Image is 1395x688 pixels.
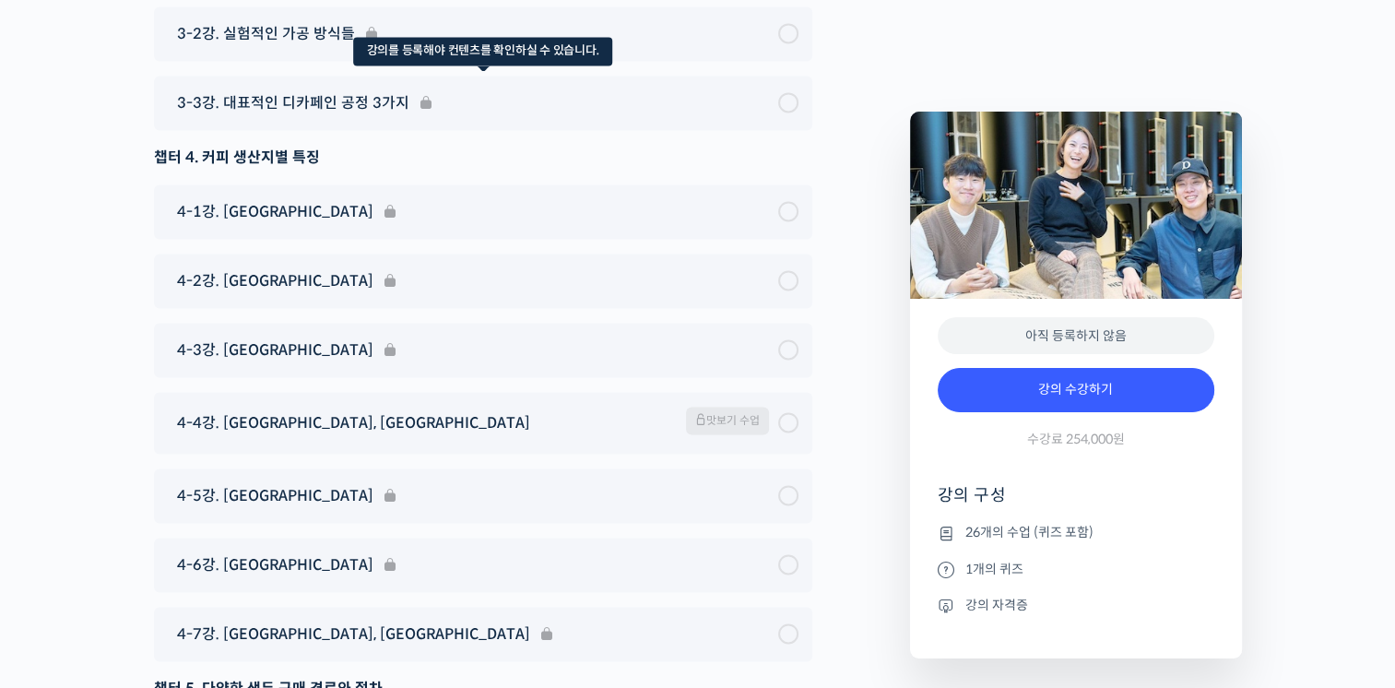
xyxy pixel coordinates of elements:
[686,407,769,434] span: 맛보기 수업
[168,407,798,439] a: 4-4강. [GEOGRAPHIC_DATA], [GEOGRAPHIC_DATA] 맛보기 수업
[122,535,238,581] a: 대화
[154,145,812,170] div: 챕터 4. 커피 생산지별 특징
[938,368,1214,412] a: 강의 수강하기
[938,558,1214,580] li: 1개의 퀴즈
[169,563,191,578] span: 대화
[6,535,122,581] a: 홈
[938,522,1214,544] li: 26개의 수업 (퀴즈 포함)
[1027,431,1125,448] span: 수강료 254,000원
[285,563,307,577] span: 설정
[938,594,1214,616] li: 강의 자격증
[177,410,530,435] span: 4-4강. [GEOGRAPHIC_DATA], [GEOGRAPHIC_DATA]
[58,563,69,577] span: 홈
[238,535,354,581] a: 설정
[938,484,1214,521] h4: 강의 구성
[938,317,1214,355] div: 아직 등록하지 않음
